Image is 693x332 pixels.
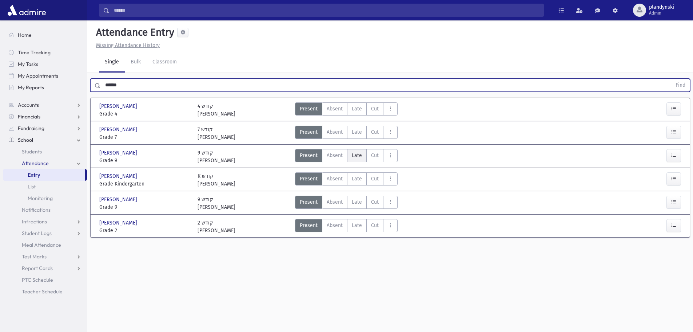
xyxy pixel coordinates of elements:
[3,286,87,297] a: Teacher Schedule
[3,204,87,216] a: Notifications
[93,26,174,39] h5: Attendance Entry
[3,82,87,93] a: My Reports
[99,110,190,118] span: Grade 4
[649,10,674,16] span: Admin
[99,102,139,110] span: [PERSON_NAME]
[22,277,53,283] span: PTC Schedule
[22,242,61,248] span: Meal Attendance
[295,126,398,141] div: AttTypes
[18,113,40,120] span: Financials
[371,175,379,183] span: Cut
[352,152,362,159] span: Late
[198,149,235,164] div: 9 קודש [PERSON_NAME]
[99,157,190,164] span: Grade 9
[198,102,235,118] div: 4 קודש [PERSON_NAME]
[198,126,235,141] div: 7 קודש [PERSON_NAME]
[99,196,139,203] span: [PERSON_NAME]
[18,84,44,91] span: My Reports
[3,251,87,262] a: Test Marks
[18,32,32,38] span: Home
[3,157,87,169] a: Attendance
[99,219,139,227] span: [PERSON_NAME]
[300,222,318,229] span: Present
[352,222,362,229] span: Late
[28,195,53,202] span: Monitoring
[3,192,87,204] a: Monitoring
[371,198,379,206] span: Cut
[3,274,87,286] a: PTC Schedule
[99,126,139,133] span: [PERSON_NAME]
[3,134,87,146] a: School
[352,198,362,206] span: Late
[18,137,33,143] span: School
[3,122,87,134] a: Fundraising
[352,105,362,113] span: Late
[109,4,543,17] input: Search
[3,111,87,122] a: Financials
[327,222,343,229] span: Absent
[371,128,379,136] span: Cut
[99,133,190,141] span: Grade 7
[18,61,38,67] span: My Tasks
[3,262,87,274] a: Report Cards
[327,152,343,159] span: Absent
[295,219,398,234] div: AttTypes
[3,58,87,70] a: My Tasks
[22,253,47,260] span: Test Marks
[3,70,87,82] a: My Appointments
[22,207,51,213] span: Notifications
[300,128,318,136] span: Present
[3,99,87,111] a: Accounts
[649,4,674,10] span: plandynski
[198,196,235,211] div: 9 קודש [PERSON_NAME]
[327,198,343,206] span: Absent
[327,128,343,136] span: Absent
[295,172,398,188] div: AttTypes
[371,105,379,113] span: Cut
[300,152,318,159] span: Present
[18,125,44,132] span: Fundraising
[99,180,190,188] span: Grade Kindergarten
[18,49,51,56] span: Time Tracking
[147,52,183,73] a: Classroom
[300,105,318,113] span: Present
[295,149,398,164] div: AttTypes
[22,218,47,225] span: Infractions
[371,222,379,229] span: Cut
[3,47,87,58] a: Time Tracking
[22,160,49,167] span: Attendance
[28,172,40,178] span: Entry
[99,52,125,73] a: Single
[93,42,160,48] a: Missing Attendance History
[99,203,190,211] span: Grade 9
[371,152,379,159] span: Cut
[3,29,87,41] a: Home
[125,52,147,73] a: Bulk
[3,239,87,251] a: Meal Attendance
[22,265,53,272] span: Report Cards
[99,172,139,180] span: [PERSON_NAME]
[3,216,87,227] a: Infractions
[22,148,42,155] span: Students
[352,128,362,136] span: Late
[327,105,343,113] span: Absent
[300,198,318,206] span: Present
[295,102,398,118] div: AttTypes
[3,169,85,181] a: Entry
[198,219,235,234] div: 2 קודש [PERSON_NAME]
[671,79,690,91] button: Find
[18,102,39,108] span: Accounts
[18,73,58,79] span: My Appointments
[327,175,343,183] span: Absent
[295,196,398,211] div: AttTypes
[3,146,87,157] a: Students
[99,149,139,157] span: [PERSON_NAME]
[352,175,362,183] span: Late
[300,175,318,183] span: Present
[22,288,63,295] span: Teacher Schedule
[28,183,36,190] span: List
[22,230,52,237] span: Student Logs
[96,42,160,48] u: Missing Attendance History
[3,181,87,192] a: List
[99,227,190,234] span: Grade 2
